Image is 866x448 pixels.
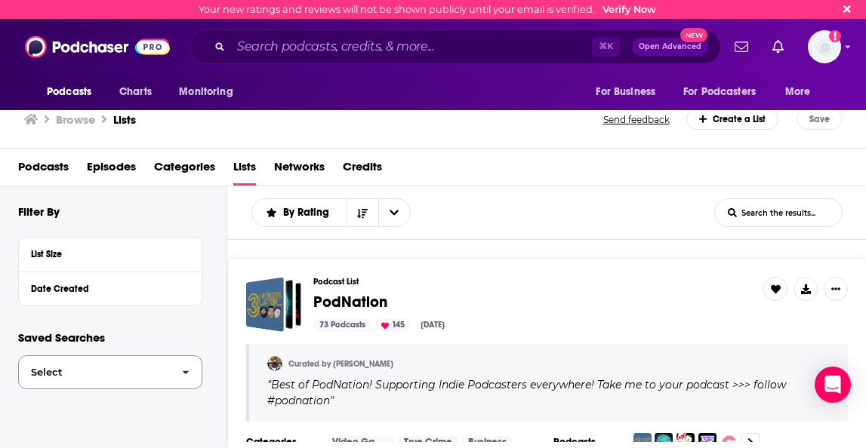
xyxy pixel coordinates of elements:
button: open menu [168,78,252,106]
span: PodNation [313,293,387,311]
a: Charts [109,78,161,106]
div: List Size [31,249,180,259]
button: Show More Button [824,277,848,301]
a: Video Games [326,436,394,448]
a: PodNation [246,277,301,332]
button: Sort Direction [347,199,378,226]
a: Business [462,436,513,448]
a: Show notifications dropdown [729,34,754,60]
button: open menu [378,199,410,226]
h2: Filter By [18,204,60,219]
a: Curated by [PERSON_NAME] [288,359,393,369]
h3: Podcast List [313,277,751,287]
button: Send feedback [599,113,674,126]
span: Logged in as robin.richardson [808,30,841,63]
button: Date Created [31,278,190,297]
img: Alex3HL [267,356,282,371]
div: [DATE] [415,318,451,332]
span: ⌘ K [592,37,620,57]
h3: Browse [56,112,95,127]
button: open menu [36,78,111,106]
span: For Business [596,81,655,103]
div: Search podcasts, credits, & more... [190,29,721,64]
a: Verify Now [603,4,656,15]
button: List Size [31,244,190,262]
button: open menu [673,78,778,106]
span: Podcasts [47,81,91,103]
button: open menu [775,78,830,106]
div: Date Created [31,284,180,294]
span: Open Advanced [639,43,701,51]
span: New [680,28,707,42]
span: Charts [119,81,152,103]
p: Saved Searches [18,330,202,345]
img: Podchaser - Follow, Share and Rate Podcasts [25,32,170,61]
span: Best of PodNation! Supporting Indie Podcasters everywhere! Take me to your podcast >>> follow #po... [267,378,786,407]
span: Select [19,367,170,377]
a: PodNation [313,294,387,311]
button: Show profile menu [808,30,841,63]
img: User Profile [808,30,841,63]
a: Lists [113,112,136,127]
span: By Rating [283,207,334,218]
a: Credits [343,155,382,186]
button: Select [18,355,202,389]
input: Search podcasts, credits, & more... [231,35,592,59]
span: More [785,81,811,103]
a: Podcasts [18,155,69,186]
button: Open AdvancedNew [632,38,708,56]
div: 73 Podcasts [313,318,371,332]
a: Networks [274,155,325,186]
span: Monitoring [179,81,233,103]
span: " " [267,378,786,407]
svg: Email not verified [829,30,841,42]
a: True Crime [398,436,458,448]
a: Lists [233,155,256,186]
a: Episodes [87,155,136,186]
a: Show notifications dropdown [766,34,790,60]
button: open menu [585,78,674,106]
div: Open Intercom Messenger [815,367,851,403]
div: 145 [375,318,411,332]
button: Save [797,109,843,130]
span: For Podcasters [683,81,756,103]
h3: Categories [246,436,314,448]
div: Create a List [686,109,779,130]
button: open menu [252,207,347,218]
h2: Choose List sort [251,198,411,227]
a: Categories [154,155,215,186]
h3: Podcasts [553,436,621,448]
div: Your new ratings and reviews will not be shown publicly until your email is verified. [199,4,656,15]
